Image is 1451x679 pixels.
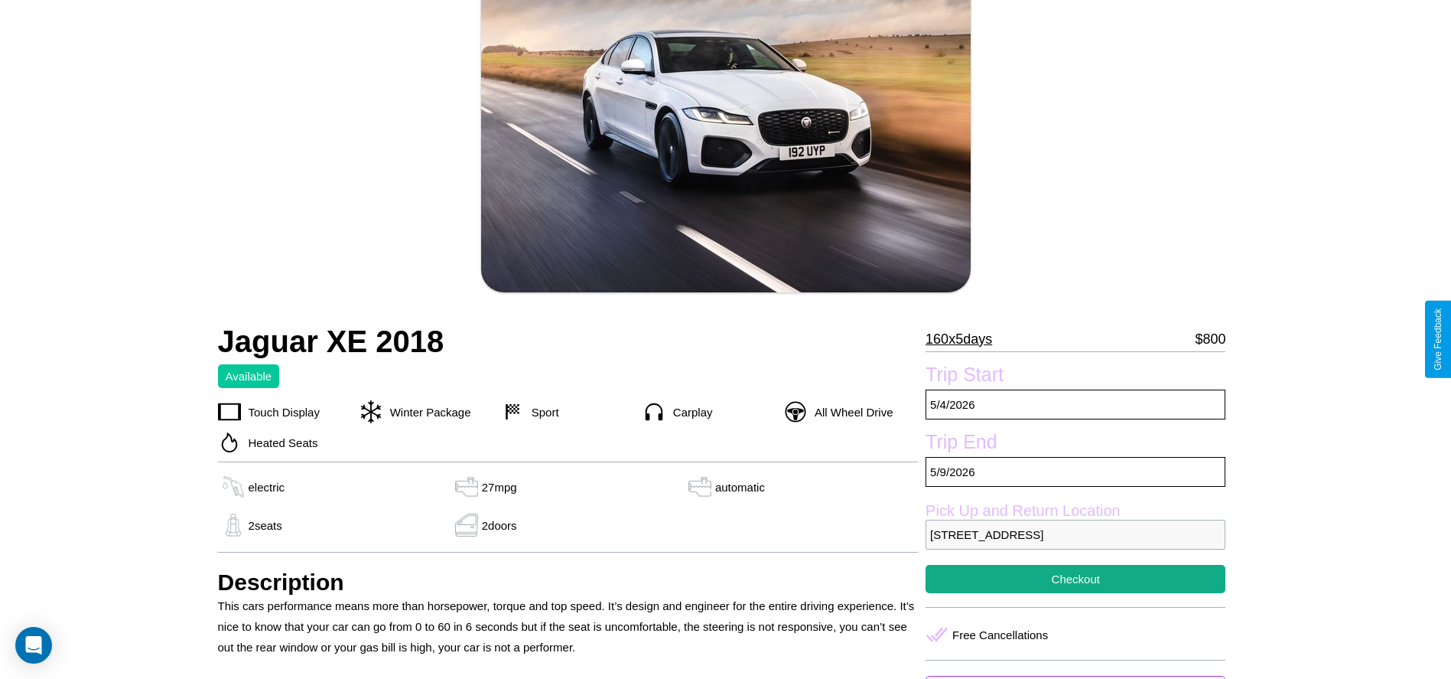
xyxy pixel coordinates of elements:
div: Open Intercom Messenger [15,627,52,664]
img: gas [685,475,715,498]
img: gas [451,475,482,498]
p: [STREET_ADDRESS] [926,520,1225,550]
button: Checkout [926,565,1225,593]
h3: Description [218,570,919,596]
p: 5 / 4 / 2026 [926,390,1225,419]
p: 160 x 5 days [926,327,992,351]
p: Carplay [665,402,713,423]
p: Winter Package [382,402,471,423]
p: 5 / 9 / 2026 [926,457,1225,487]
p: 27 mpg [482,477,517,498]
p: This cars performance means more than horsepower, torque and top speed. It’s design and engineer ... [218,596,919,658]
img: gas [218,475,249,498]
p: electric [249,477,285,498]
p: Touch Display [241,402,320,423]
label: Trip Start [926,364,1225,390]
div: Give Feedback [1433,308,1443,371]
p: Available [226,366,272,387]
img: gas [218,514,249,537]
p: $ 800 [1195,327,1225,351]
p: 2 seats [249,515,282,536]
p: Heated Seats [241,433,318,453]
h2: Jaguar XE 2018 [218,325,919,359]
p: Sport [524,402,559,423]
img: gas [451,514,482,537]
label: Pick Up and Return Location [926,502,1225,520]
p: Free Cancellations [952,625,1048,645]
p: automatic [715,477,765,498]
label: Trip End [926,431,1225,457]
p: All Wheel Drive [807,402,893,423]
p: 2 doors [482,515,517,536]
